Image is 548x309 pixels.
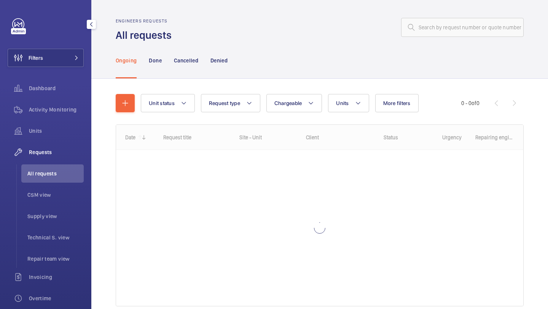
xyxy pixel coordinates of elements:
[8,49,84,67] button: Filters
[116,57,137,64] p: Ongoing
[201,94,260,112] button: Request type
[27,255,84,263] span: Repair team view
[461,100,479,106] span: 0 - 0 0
[149,100,175,106] span: Unit status
[210,57,228,64] p: Denied
[27,212,84,220] span: Supply view
[29,273,84,281] span: Invoicing
[266,94,322,112] button: Chargeable
[29,106,84,113] span: Activity Monitoring
[174,57,198,64] p: Cancelled
[29,127,84,135] span: Units
[401,18,524,37] input: Search by request number or quote number
[29,148,84,156] span: Requests
[116,18,176,24] h2: Engineers requests
[141,94,195,112] button: Unit status
[29,295,84,302] span: Overtime
[29,54,43,62] span: Filters
[383,100,411,106] span: More filters
[27,234,84,241] span: Technical S. view
[274,100,302,106] span: Chargeable
[472,100,476,106] span: of
[116,28,176,42] h1: All requests
[29,84,84,92] span: Dashboard
[375,94,419,112] button: More filters
[336,100,349,106] span: Units
[209,100,240,106] span: Request type
[149,57,161,64] p: Done
[27,191,84,199] span: CSM view
[27,170,84,177] span: All requests
[328,94,369,112] button: Units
